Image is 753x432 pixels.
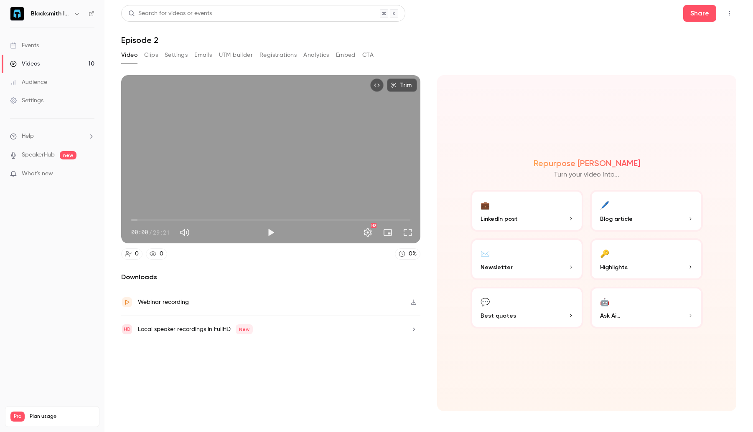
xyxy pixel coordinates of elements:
div: 0 [135,250,139,258]
button: Full screen [399,224,416,241]
button: Emails [194,48,212,62]
button: Registrations [259,48,297,62]
button: Settings [359,224,376,241]
button: 💼LinkedIn post [471,190,583,232]
div: Videos [10,60,40,68]
button: 🤖Ask Ai... [590,287,703,328]
div: 🤖 [600,295,609,308]
button: Embed [336,48,356,62]
span: LinkedIn post [481,215,518,223]
span: Pro [10,412,25,422]
button: Embed video [370,78,384,92]
button: Settings [165,48,188,62]
div: 💬 [481,295,490,308]
span: Ask Ai... [600,311,620,320]
div: ✉️ [481,247,490,260]
div: 🖊️ [600,198,609,211]
div: 00:00 [131,228,170,237]
span: Highlights [600,263,628,272]
img: Blacksmith InfoSec [10,7,24,20]
span: New [236,324,253,334]
span: What's new [22,169,53,178]
a: 0% [395,248,420,260]
a: 0 [146,248,167,260]
button: Video [121,48,137,62]
div: HD [371,223,376,228]
div: Events [10,41,39,50]
div: Search for videos or events [128,9,212,18]
span: / [149,228,152,237]
h1: Episode 2 [121,35,736,45]
div: 0 % [409,250,417,258]
button: UTM builder [219,48,253,62]
h6: Blacksmith InfoSec [31,10,70,18]
button: 🔑Highlights [590,238,703,280]
span: Help [22,132,34,141]
button: Turn on miniplayer [379,224,396,241]
span: Blog article [600,215,633,223]
button: Analytics [303,48,329,62]
span: new [60,151,76,159]
div: 🔑 [600,247,609,260]
button: Top Bar Actions [723,7,736,20]
button: Mute [176,224,193,241]
button: Play [262,224,279,241]
button: Trim [387,78,417,92]
div: Settings [10,96,43,105]
span: 00:00 [131,228,148,237]
li: help-dropdown-opener [10,132,94,141]
p: Turn your video into... [554,170,619,180]
span: 29:21 [153,228,170,237]
a: SpeakerHub [22,151,55,159]
span: Plan usage [30,413,94,420]
h2: Downloads [121,272,420,282]
div: 💼 [481,198,490,211]
span: Best quotes [481,311,516,320]
button: 💬Best quotes [471,287,583,328]
h2: Repurpose [PERSON_NAME] [534,158,640,168]
button: 🖊️Blog article [590,190,703,232]
div: Audience [10,78,47,86]
div: Webinar recording [138,297,189,307]
div: 0 [160,250,163,258]
button: CTA [362,48,374,62]
button: Share [683,5,716,22]
span: Newsletter [481,263,513,272]
a: 0 [121,248,142,260]
div: Local speaker recordings in FullHD [138,324,253,334]
button: Clips [144,48,158,62]
button: ✉️Newsletter [471,238,583,280]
